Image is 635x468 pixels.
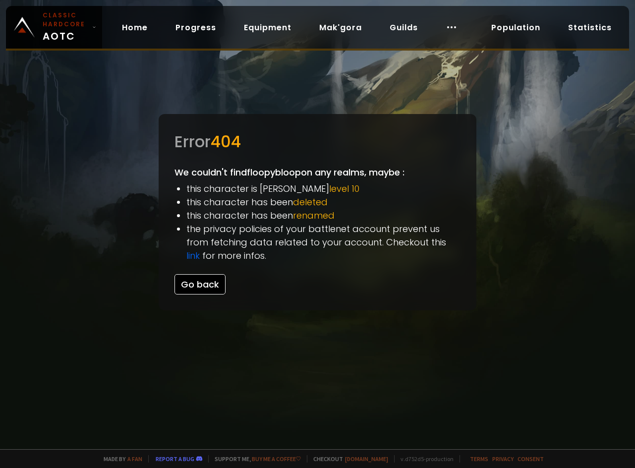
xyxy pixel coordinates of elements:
[174,274,226,294] button: Go back
[293,196,328,208] span: deleted
[186,222,461,262] li: the privacy policies of your battlenet account prevent us from fetching data related to your acco...
[156,455,194,463] a: Report a bug
[211,130,241,153] span: 404
[114,17,156,38] a: Home
[186,249,200,262] a: link
[470,455,488,463] a: Terms
[168,17,224,38] a: Progress
[345,455,388,463] a: [DOMAIN_NAME]
[560,17,620,38] a: Statistics
[127,455,142,463] a: a fan
[186,182,461,195] li: this character is [PERSON_NAME]
[6,6,102,49] a: Classic HardcoreAOTC
[311,17,370,38] a: Mak'gora
[208,455,301,463] span: Support me,
[236,17,299,38] a: Equipment
[307,455,388,463] span: Checkout
[186,195,461,209] li: this character has been
[186,209,461,222] li: this character has been
[492,455,514,463] a: Privacy
[394,455,454,463] span: v. d752d5 - production
[43,11,88,29] small: Classic Hardcore
[483,17,548,38] a: Population
[98,455,142,463] span: Made by
[159,114,476,310] div: We couldn't find floopybloop on any realms, maybe :
[293,209,335,222] span: renamed
[518,455,544,463] a: Consent
[43,11,88,44] span: AOTC
[174,278,226,291] a: Go back
[252,455,301,463] a: Buy me a coffee
[382,17,426,38] a: Guilds
[174,130,461,154] div: Error
[329,182,359,195] span: level 10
